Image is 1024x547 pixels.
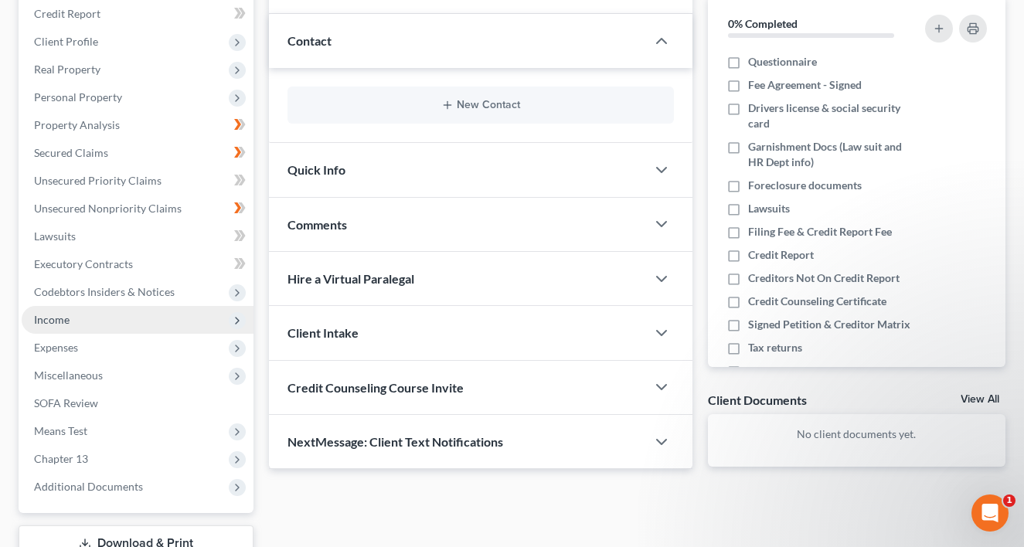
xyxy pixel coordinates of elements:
a: Unsecured Nonpriority Claims [22,195,253,223]
span: Property Analysis [34,118,120,131]
strong: 0% Completed [728,17,798,30]
span: Questionnaire [748,54,817,70]
span: Foreclosure documents [748,178,862,193]
span: Secured Claims [34,146,108,159]
a: Unsecured Priority Claims [22,167,253,195]
span: Client Profile [34,35,98,48]
span: Credit Counseling Course Invite [287,380,464,395]
span: 1 [1003,494,1015,507]
a: SOFA Review [22,389,253,417]
span: Fee Agreement - Signed [748,77,862,93]
span: Lawsuits [34,229,76,243]
span: Signed Petition & Creditor Matrix [748,317,910,332]
span: Personal Property [34,90,122,104]
span: Executory Contracts [34,257,133,270]
span: Lawsuits [748,201,790,216]
span: Quick Info [287,162,345,177]
span: Chapter 13 [34,452,88,465]
span: Client Intake [287,325,359,340]
a: Property Analysis [22,111,253,139]
span: Unsecured Priority Claims [34,174,162,187]
span: Codebtors Insiders & Notices [34,285,175,298]
span: Drivers license & social security card [748,100,918,131]
div: Client Documents [708,392,807,408]
span: Additional Documents [34,480,143,493]
span: Expenses [34,341,78,354]
span: Bank statements [748,363,828,379]
span: Credit Counseling Certificate [748,294,886,309]
span: Unsecured Nonpriority Claims [34,202,182,215]
a: Lawsuits [22,223,253,250]
span: NextMessage: Client Text Notifications [287,434,503,449]
span: Income [34,313,70,326]
iframe: Intercom live chat [971,494,1009,532]
a: Executory Contracts [22,250,253,278]
span: Means Test [34,424,87,437]
span: Creditors Not On Credit Report [748,270,900,286]
span: Credit Report [34,7,100,20]
span: Garnishment Docs (Law suit and HR Dept info) [748,139,918,170]
span: SOFA Review [34,396,98,409]
p: No client documents yet. [720,426,993,442]
span: Hire a Virtual Paralegal [287,271,414,286]
span: Contact [287,33,332,48]
span: Miscellaneous [34,369,103,382]
span: Real Property [34,63,100,76]
a: View All [961,394,999,405]
span: Filing Fee & Credit Report Fee [748,224,892,240]
span: Comments [287,217,347,232]
span: Credit Report [748,247,814,263]
a: Secured Claims [22,139,253,167]
button: New Contact [300,99,661,111]
span: Tax returns [748,340,802,355]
